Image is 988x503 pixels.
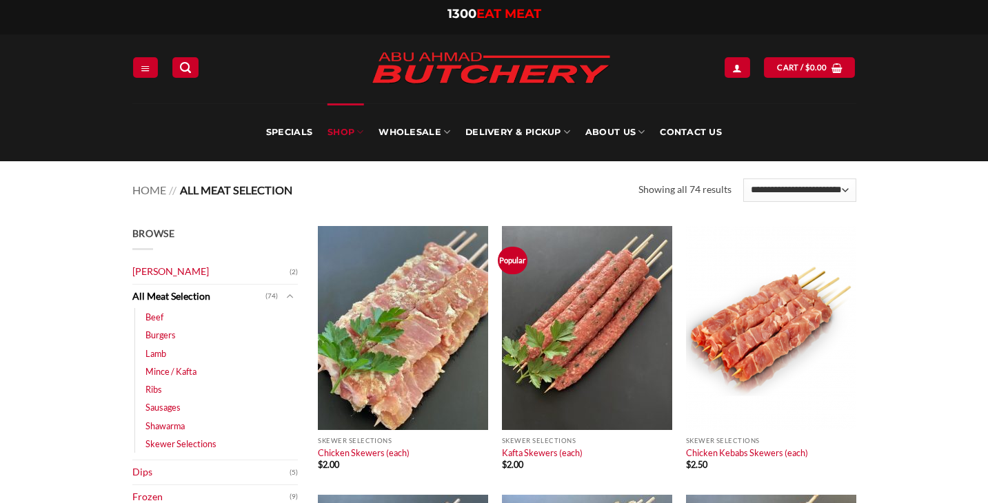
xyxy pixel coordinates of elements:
[132,460,290,484] a: Dips
[145,308,163,326] a: Beef
[180,183,292,196] span: All Meat Selection
[145,435,216,453] a: Skewer Selections
[638,182,732,198] p: Showing all 74 results
[502,459,507,470] span: $
[379,103,450,161] a: Wholesale
[686,459,691,470] span: $
[145,362,196,380] a: Mince / Kafta
[805,63,827,72] bdi: 0.00
[281,289,298,304] button: Toggle
[169,183,177,196] span: //
[447,6,541,21] a: 1300EAT MEAT
[132,260,290,284] a: [PERSON_NAME]
[502,437,672,444] p: Skewer Selections
[132,183,166,196] a: Home
[805,61,810,74] span: $
[725,57,749,77] a: Login
[465,103,570,161] a: Delivery & Pickup
[172,57,199,77] a: Search
[447,6,476,21] span: 1300
[318,459,323,470] span: $
[318,447,410,458] a: Chicken Skewers (each)
[502,459,523,470] bdi: 2.00
[476,6,541,21] span: EAT MEAT
[132,285,265,309] a: All Meat Selection
[686,447,808,458] a: Chicken Kebabs Skewers (each)
[777,61,827,74] span: Cart /
[686,226,856,430] img: Chicken Kebabs Skewers
[145,417,185,435] a: Shawarma
[290,462,298,483] span: (5)
[318,226,488,430] img: Chicken Skewers
[660,103,722,161] a: Contact Us
[145,326,176,344] a: Burgers
[145,398,181,416] a: Sausages
[743,178,856,202] select: Shop order
[145,380,162,398] a: Ribs
[318,437,488,444] p: Skewer Selections
[686,459,707,470] bdi: 2.50
[502,226,672,430] img: Kafta Skewers
[585,103,645,161] a: About Us
[360,43,622,95] img: Abu Ahmad Butchery
[266,103,312,161] a: Specials
[502,447,583,458] a: Kafta Skewers (each)
[290,262,298,283] span: (2)
[133,57,158,77] a: Menu
[265,286,278,307] span: (74)
[145,345,166,362] a: Lamb
[318,459,339,470] bdi: 2.00
[327,103,363,161] a: SHOP
[764,57,855,77] a: View cart
[132,227,175,239] span: Browse
[686,437,856,444] p: Skewer Selections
